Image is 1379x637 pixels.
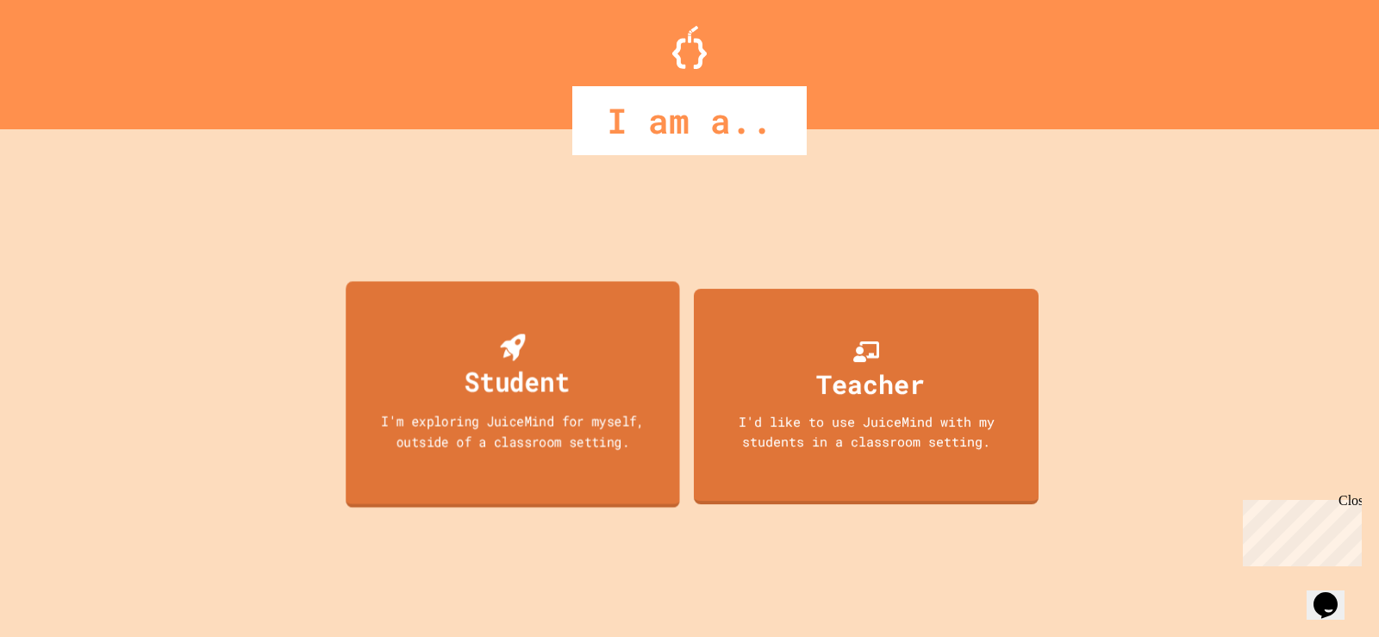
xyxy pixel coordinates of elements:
[1307,568,1362,620] iframe: chat widget
[572,86,807,155] div: I am a..
[711,412,1021,451] div: I'd like to use JuiceMind with my students in a classroom setting.
[465,360,570,401] div: Student
[7,7,119,109] div: Chat with us now!Close
[363,410,664,451] div: I'm exploring JuiceMind for myself, outside of a classroom setting.
[1236,493,1362,566] iframe: chat widget
[672,26,707,69] img: Logo.svg
[816,365,925,403] div: Teacher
